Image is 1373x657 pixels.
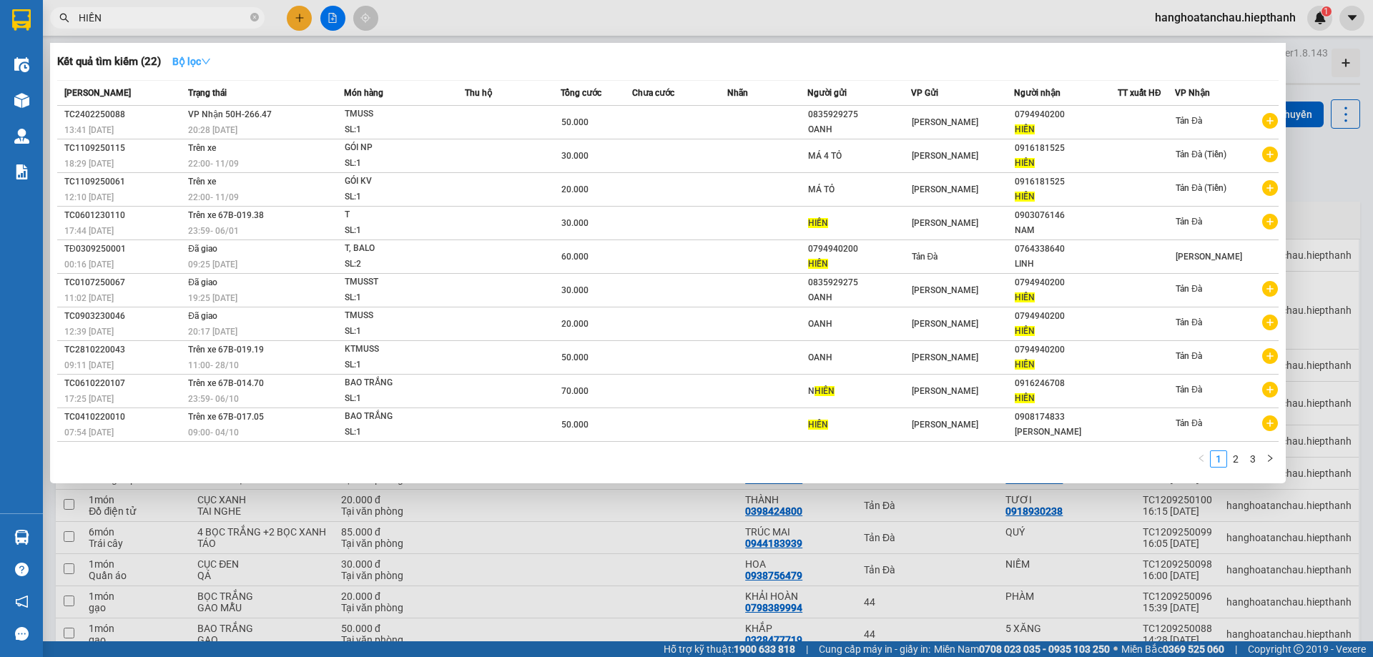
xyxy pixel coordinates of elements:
span: TT xuất HĐ [1118,88,1161,98]
span: 30.000 [561,151,589,161]
div: [PERSON_NAME] [1015,425,1117,440]
span: plus-circle [1262,382,1278,397]
span: [PERSON_NAME] [912,352,978,362]
div: TĐ0309250001 [64,242,184,257]
span: 09:00 - 04/10 [188,428,239,438]
div: TC1109250115 [64,141,184,156]
img: warehouse-icon [14,57,29,72]
span: HIỀN [808,259,828,269]
span: 22:00 - 11/09 [188,192,239,202]
div: KTMUSS [345,342,452,357]
span: HIỀN [1015,124,1035,134]
span: Trên xe [188,177,216,187]
div: 0794940200 [808,242,910,257]
div: TC0610220107 [64,376,184,391]
span: message [15,627,29,641]
span: Đã giao [188,244,217,254]
span: plus-circle [1262,113,1278,129]
span: Trạng thái [188,88,227,98]
span: HIÊN [815,386,835,396]
span: 60.000 [561,252,589,262]
div: BAO TRẮNG [345,375,452,391]
span: 23:59 - 06/01 [188,226,239,236]
img: warehouse-icon [14,93,29,108]
span: HIỀN [1015,326,1035,336]
span: 20.000 [561,184,589,194]
span: [PERSON_NAME] [912,319,978,329]
span: 50.000 [561,352,589,362]
div: OANH [808,350,910,365]
div: T [345,207,452,223]
div: NAM [1015,223,1117,238]
span: 20.000 [561,319,589,329]
div: SL: 2 [345,257,452,272]
span: Tản Đà [1176,284,1202,294]
li: 3 [1244,450,1261,468]
div: SL: 1 [345,189,452,205]
div: OANH [808,290,910,305]
span: [PERSON_NAME] [64,88,131,98]
img: warehouse-icon [14,129,29,144]
button: Bộ lọcdown [161,50,222,73]
div: TC2402250088 [64,107,184,122]
span: 00:16 [DATE] [64,260,114,270]
div: SL: 1 [345,391,452,407]
span: plus-circle [1262,147,1278,162]
span: Nhãn [727,88,748,98]
span: Món hàng [344,88,383,98]
div: LINH [1015,257,1117,272]
span: 13:41 [DATE] [64,125,114,135]
div: 0916181525 [1015,141,1117,156]
span: Tổng cước [561,88,601,98]
span: 18:29 [DATE] [64,159,114,169]
img: logo-vxr [12,9,31,31]
div: TMUSST [345,275,452,290]
span: Trên xe 67B-017.05 [188,412,264,422]
span: VP Gửi [911,88,938,98]
div: N [808,384,910,399]
div: 0764338640 [1015,242,1117,257]
span: close-circle [250,11,259,25]
span: Tản Đà [1176,351,1202,361]
span: Đã giao [188,311,217,321]
span: [PERSON_NAME] [1176,252,1242,262]
span: 11:00 - 28/10 [188,360,239,370]
span: 09:25 [DATE] [188,260,237,270]
span: Chưa cước [632,88,674,98]
div: TC2810220043 [64,342,184,357]
span: Tản Đà [1176,317,1202,327]
div: GÓI KV [345,174,452,189]
span: Trên xe [188,143,216,153]
div: 0794940200 [1015,107,1117,122]
span: Đã giao [188,277,217,287]
span: plus-circle [1262,348,1278,364]
strong: Bộ lọc [172,56,211,67]
div: TC0107250067 [64,275,184,290]
span: 22:00 - 11/09 [188,159,239,169]
div: SL: 1 [345,290,452,306]
div: TC0903230046 [64,309,184,324]
span: Trên xe 67B-019.19 [188,345,264,355]
div: TMUSS [345,107,452,122]
span: VP Nhận 50H-266.47 [188,109,272,119]
span: search [59,13,69,23]
span: Tản Đà (Tiền) [1176,149,1226,159]
div: TMUSS [345,308,452,324]
div: 0794940200 [1015,309,1117,324]
span: 30.000 [561,218,589,228]
div: MÁ 4 TỎ [808,149,910,164]
div: 0835929275 [808,275,910,290]
span: 23:59 - 06/10 [188,394,239,404]
div: 0908174833 [1015,410,1117,425]
li: Previous Page [1193,450,1210,468]
button: left [1193,450,1210,468]
span: left [1197,454,1206,463]
a: 1 [1211,451,1226,467]
div: TC1109250061 [64,174,184,189]
span: 20:28 [DATE] [188,125,237,135]
div: GÓI NP [345,140,452,156]
span: HIỀN [808,218,828,228]
span: down [201,56,211,66]
div: MÁ TỎ [808,182,910,197]
span: HIỀN [1015,192,1035,202]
